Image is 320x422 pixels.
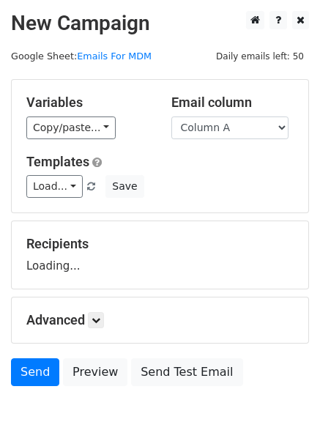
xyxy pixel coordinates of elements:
[211,51,309,62] a: Daily emails left: 50
[26,175,83,198] a: Load...
[26,116,116,139] a: Copy/paste...
[171,95,294,111] h5: Email column
[26,154,89,169] a: Templates
[131,358,242,386] a: Send Test Email
[105,175,144,198] button: Save
[211,48,309,64] span: Daily emails left: 50
[11,11,309,36] h2: New Campaign
[11,358,59,386] a: Send
[11,51,152,62] small: Google Sheet:
[26,312,294,328] h5: Advanced
[26,236,294,274] div: Loading...
[77,51,152,62] a: Emails For MDM
[26,236,294,252] h5: Recipients
[26,95,149,111] h5: Variables
[63,358,127,386] a: Preview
